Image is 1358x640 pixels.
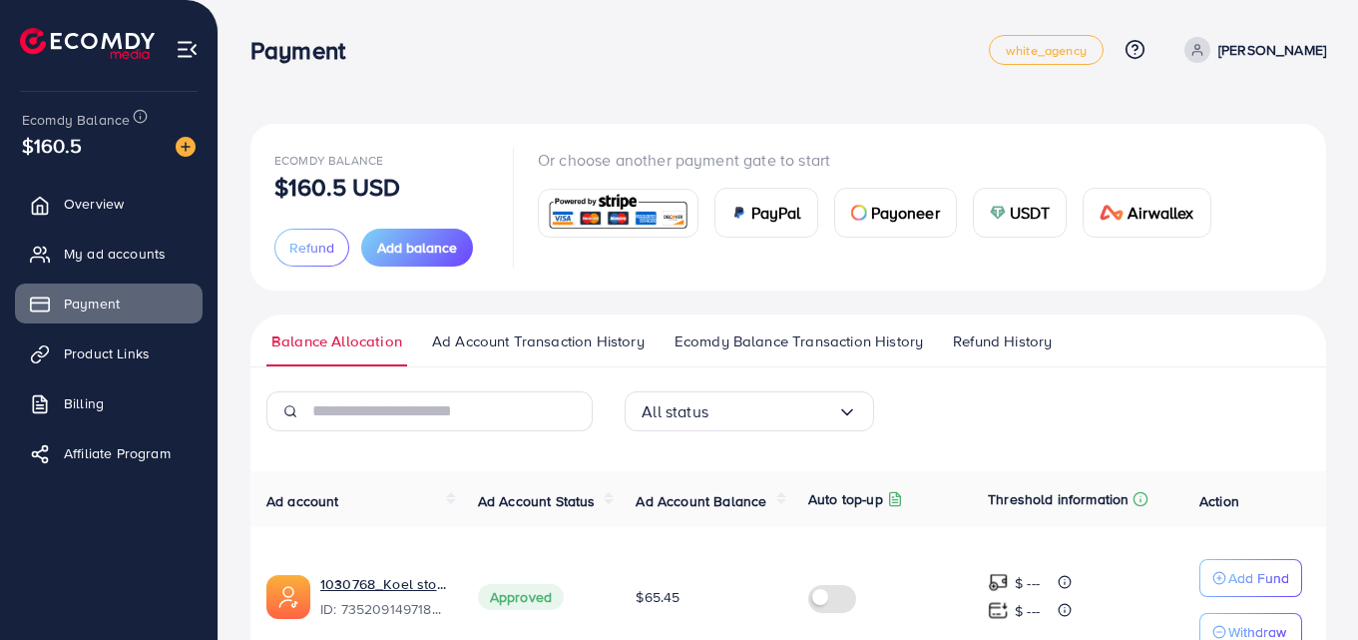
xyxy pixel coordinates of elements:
[64,194,124,214] span: Overview
[1218,38,1326,62] p: [PERSON_NAME]
[1128,201,1193,225] span: Airwallex
[642,396,708,427] span: All status
[432,330,645,352] span: Ad Account Transaction History
[22,131,82,160] span: $160.5
[1273,550,1343,625] iframe: Chat
[64,393,104,413] span: Billing
[15,433,203,473] a: Affiliate Program
[1100,205,1124,221] img: card
[20,28,155,59] img: logo
[274,152,383,169] span: Ecomdy Balance
[989,35,1104,65] a: white_agency
[538,148,1227,172] p: Or choose another payment gate to start
[545,192,691,235] img: card
[990,205,1006,221] img: card
[851,205,867,221] img: card
[1199,491,1239,511] span: Action
[361,229,473,267] button: Add balance
[988,572,1009,593] img: top-up amount
[271,330,402,352] span: Balance Allocation
[625,391,874,431] div: Search for option
[15,184,203,224] a: Overview
[953,330,1052,352] span: Refund History
[1083,188,1210,238] a: cardAirwallex
[871,201,940,225] span: Payoneer
[289,238,334,258] span: Refund
[675,330,923,352] span: Ecomdy Balance Transaction History
[636,491,766,511] span: Ad Account Balance
[22,110,130,130] span: Ecomdy Balance
[478,584,564,610] span: Approved
[636,587,679,607] span: $65.45
[808,487,883,511] p: Auto top-up
[988,600,1009,621] img: top-up amount
[834,188,957,238] a: cardPayoneer
[988,487,1129,511] p: Threshold information
[1199,559,1302,597] button: Add Fund
[64,244,166,264] span: My ad accounts
[64,443,171,463] span: Affiliate Program
[1228,566,1289,590] p: Add Fund
[1015,571,1040,595] p: $ ---
[274,229,349,267] button: Refund
[973,188,1068,238] a: cardUSDT
[64,294,120,314] span: Payment
[377,238,457,258] span: Add balance
[1015,599,1040,623] p: $ ---
[15,284,203,323] a: Payment
[1006,44,1087,57] span: white_agency
[274,175,401,199] p: $160.5 USD
[15,333,203,373] a: Product Links
[176,137,196,157] img: image
[751,201,801,225] span: PayPal
[320,574,446,620] div: <span class='underline'>1030768_Koel store_1711792217396</span></br>7352091497182806017
[1176,37,1326,63] a: [PERSON_NAME]
[320,574,446,594] a: 1030768_Koel store_1711792217396
[15,383,203,423] a: Billing
[266,575,310,619] img: ic-ads-acc.e4c84228.svg
[1010,201,1051,225] span: USDT
[250,36,361,65] h3: Payment
[731,205,747,221] img: card
[64,343,150,363] span: Product Links
[478,491,596,511] span: Ad Account Status
[266,491,339,511] span: Ad account
[714,188,818,238] a: cardPayPal
[538,189,698,238] a: card
[15,234,203,274] a: My ad accounts
[176,38,199,61] img: menu
[708,396,837,427] input: Search for option
[320,599,446,619] span: ID: 7352091497182806017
